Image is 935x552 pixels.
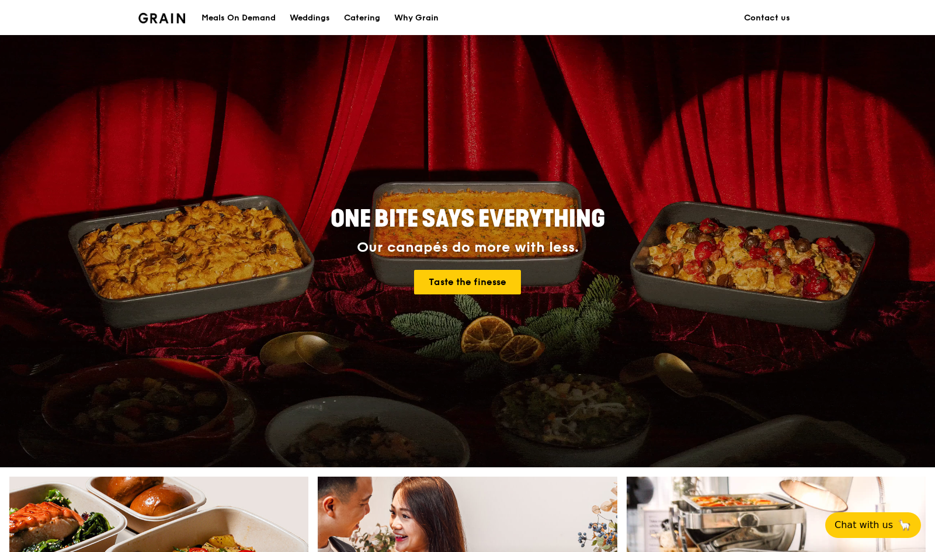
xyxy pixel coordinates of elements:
[414,270,521,294] a: Taste the finesse
[290,1,330,36] div: Weddings
[898,518,912,532] span: 🦙
[737,1,797,36] a: Contact us
[394,1,439,36] div: Why Grain
[138,13,186,23] img: Grain
[258,239,678,256] div: Our canapés do more with less.
[283,1,337,36] a: Weddings
[344,1,380,36] div: Catering
[387,1,446,36] a: Why Grain
[331,205,605,233] span: ONE BITE SAYS EVERYTHING
[201,1,276,36] div: Meals On Demand
[835,518,893,532] span: Chat with us
[337,1,387,36] a: Catering
[825,512,921,538] button: Chat with us🦙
